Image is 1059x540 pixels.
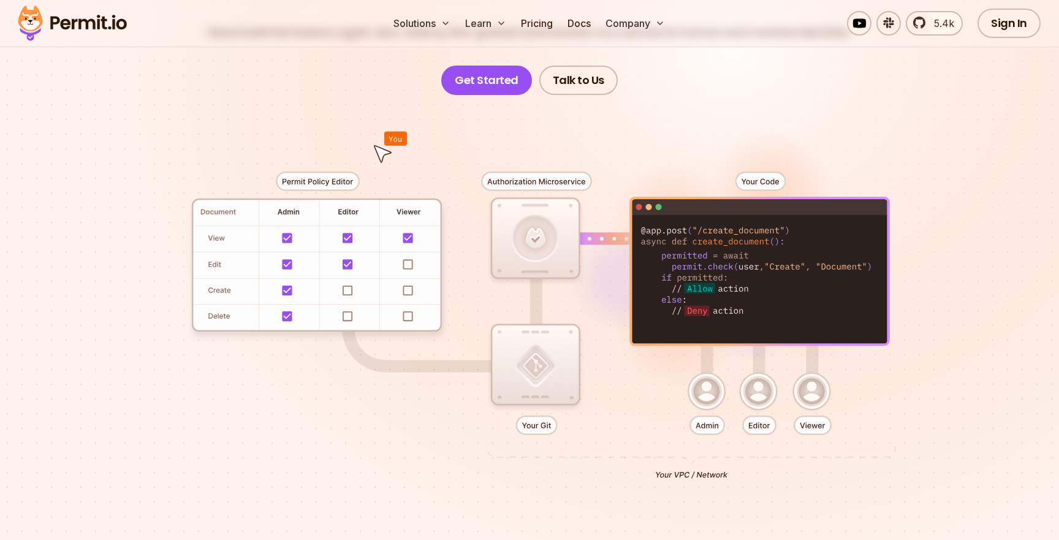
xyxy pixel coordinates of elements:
button: Solutions [389,11,455,36]
a: Docs [563,11,596,36]
a: 5.4k [906,11,963,36]
button: Learn [460,11,511,36]
a: Talk to Us [539,66,618,95]
a: Get Started [441,66,532,95]
img: Permit logo [12,2,132,44]
a: Pricing [516,11,558,36]
button: Company [601,11,670,36]
a: Sign In [977,9,1041,38]
span: 5.4k [927,16,954,31]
